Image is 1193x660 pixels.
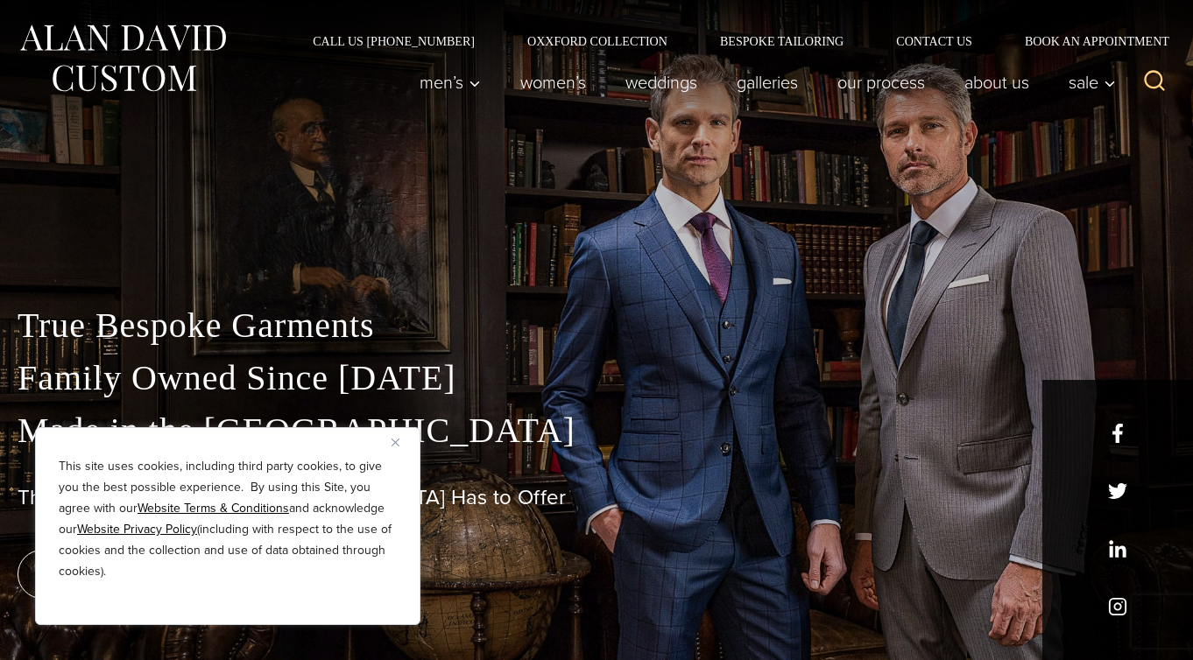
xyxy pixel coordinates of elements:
[501,35,694,47] a: Oxxford Collection
[18,550,263,599] a: book an appointment
[392,432,413,453] button: Close
[501,65,606,100] a: Women’s
[400,65,1126,100] nav: Primary Navigation
[1133,61,1175,103] button: View Search Form
[392,439,399,446] img: Close
[286,35,501,47] a: Call Us [PHONE_NUMBER]
[420,74,481,91] span: Men’s
[18,485,1175,510] h1: The Best Custom Suits [GEOGRAPHIC_DATA] Has to Offer
[606,65,717,100] a: weddings
[18,19,228,97] img: Alan David Custom
[694,35,870,47] a: Bespoke Tailoring
[138,499,289,517] a: Website Terms & Conditions
[870,35,999,47] a: Contact Us
[717,65,818,100] a: Galleries
[818,65,945,100] a: Our Process
[945,65,1049,100] a: About Us
[999,35,1175,47] a: Book an Appointment
[1069,74,1116,91] span: Sale
[59,456,397,582] p: This site uses cookies, including third party cookies, to give you the best possible experience. ...
[77,520,197,538] a: Website Privacy Policy
[286,35,1175,47] nav: Secondary Navigation
[18,299,1175,457] p: True Bespoke Garments Family Owned Since [DATE] Made in the [GEOGRAPHIC_DATA]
